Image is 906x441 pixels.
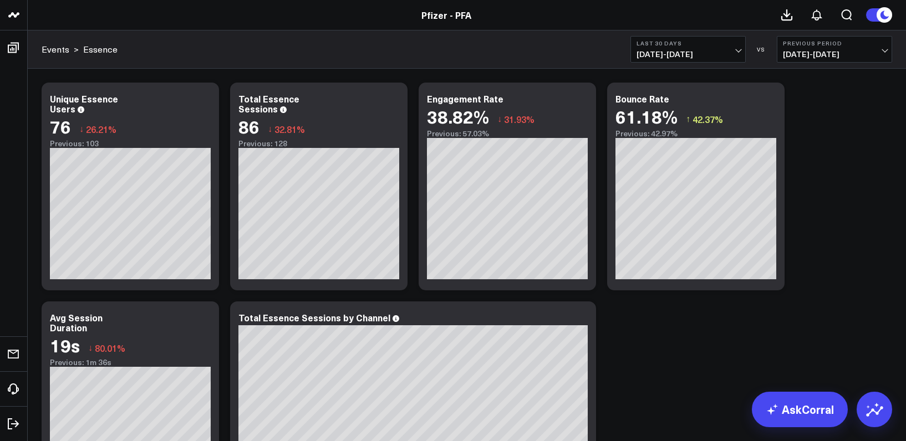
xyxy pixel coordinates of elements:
[783,40,886,47] b: Previous Period
[50,311,103,334] div: Avg Session Duration
[777,36,892,63] button: Previous Period[DATE]-[DATE]
[504,113,535,125] span: 31.93%
[50,358,211,367] div: Previous: 1m 36s
[615,93,669,105] div: Bounce Rate
[50,335,80,355] div: 19s
[686,112,690,126] span: ↑
[238,311,390,324] div: Total Essence Sessions by Channel
[427,129,588,138] div: Previous: 57.03%
[693,113,723,125] span: 42.37%
[88,341,93,355] span: ↓
[637,50,740,59] span: [DATE] - [DATE]
[238,139,399,148] div: Previous: 128
[615,129,776,138] div: Previous: 42.97%
[497,112,502,126] span: ↓
[238,116,259,136] div: 86
[79,122,84,136] span: ↓
[268,122,272,136] span: ↓
[86,123,116,135] span: 26.21%
[42,43,79,55] div: >
[421,9,471,21] a: Pfizer - PFA
[50,139,211,148] div: Previous: 103
[83,43,118,55] a: Essence
[615,106,678,126] div: 61.18%
[274,123,305,135] span: 32.81%
[783,50,886,59] span: [DATE] - [DATE]
[752,392,848,427] a: AskCorral
[50,116,71,136] div: 76
[427,106,489,126] div: 38.82%
[50,93,118,115] div: Unique Essence Users
[637,40,740,47] b: Last 30 Days
[95,342,125,354] span: 80.01%
[427,93,503,105] div: Engagement Rate
[630,36,746,63] button: Last 30 Days[DATE]-[DATE]
[238,93,299,115] div: Total Essence Sessions
[42,43,69,55] a: Events
[751,46,771,53] div: VS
